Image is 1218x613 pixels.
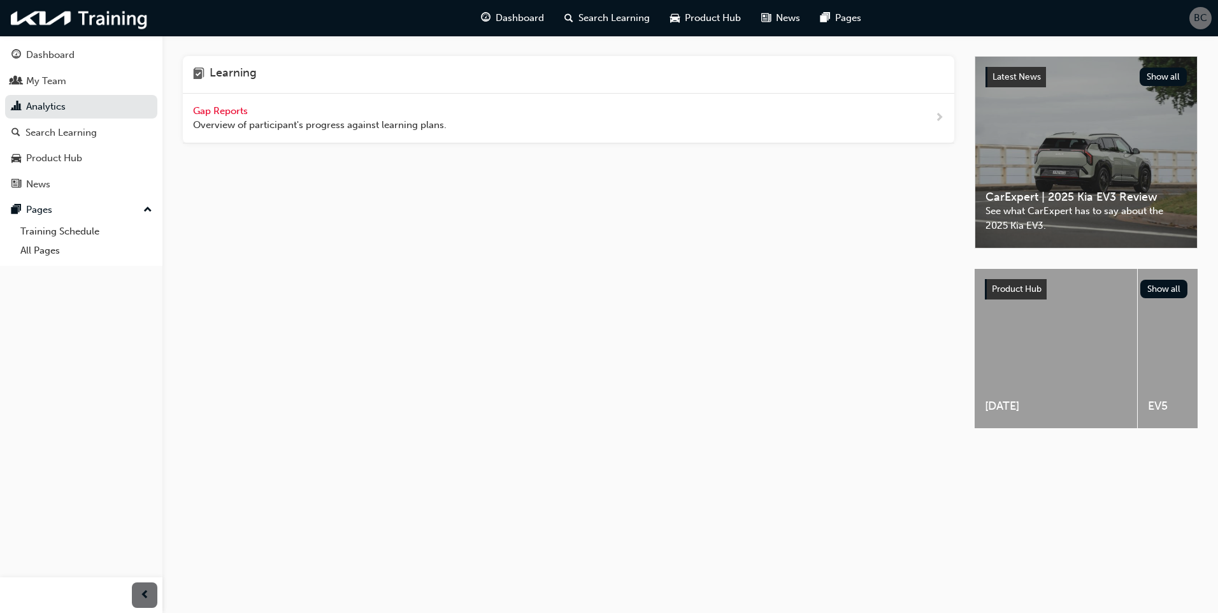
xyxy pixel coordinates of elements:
a: pages-iconPages [810,5,871,31]
span: Latest News [992,71,1041,82]
a: Training Schedule [15,222,157,242]
button: Pages [5,198,157,222]
button: DashboardMy TeamAnalyticsSearch LearningProduct HubNews [5,41,157,198]
span: search-icon [564,10,573,26]
button: Show all [1140,280,1188,298]
span: guage-icon [481,10,491,26]
span: pages-icon [820,10,830,26]
a: Latest NewsShow all [985,67,1187,87]
h4: Learning [210,66,257,83]
div: Pages [26,203,52,217]
a: News [5,173,157,196]
a: Search Learning [5,121,157,145]
a: [DATE] [975,269,1137,428]
span: Pages [835,11,861,25]
button: BC [1189,7,1212,29]
span: CarExpert | 2025 Kia EV3 Review [985,190,1187,205]
span: news-icon [11,179,21,191]
span: car-icon [670,10,680,26]
a: Dashboard [5,43,157,67]
button: Show all [1140,68,1187,86]
div: Product Hub [26,151,82,166]
a: Product HubShow all [985,279,1187,299]
a: search-iconSearch Learning [554,5,660,31]
span: news-icon [761,10,771,26]
span: Product Hub [685,11,741,25]
a: All Pages [15,241,157,261]
span: chart-icon [11,101,21,113]
a: Latest NewsShow allCarExpert | 2025 Kia EV3 ReviewSee what CarExpert has to say about the 2025 Ki... [975,56,1198,249]
span: See what CarExpert has to say about the 2025 Kia EV3. [985,204,1187,233]
div: My Team [26,74,66,89]
a: Gap Reports Overview of participant's progress against learning plans.next-icon [183,94,954,143]
a: guage-iconDashboard [471,5,554,31]
span: prev-icon [140,588,150,603]
a: My Team [5,69,157,93]
span: people-icon [11,76,21,87]
span: car-icon [11,153,21,164]
div: Search Learning [25,126,97,140]
span: next-icon [935,110,944,126]
span: Overview of participant's progress against learning plans. [193,118,447,133]
span: Dashboard [496,11,544,25]
span: Gap Reports [193,105,250,117]
span: guage-icon [11,50,21,61]
span: [DATE] [985,399,1127,414]
a: news-iconNews [751,5,810,31]
span: News [776,11,800,25]
a: car-iconProduct Hub [660,5,751,31]
span: up-icon [143,202,152,219]
div: News [26,177,50,192]
span: Search Learning [578,11,650,25]
span: learning-icon [193,66,204,83]
img: kia-training [6,5,153,31]
a: Analytics [5,95,157,119]
span: pages-icon [11,205,21,216]
span: Product Hub [992,284,1042,294]
span: search-icon [11,127,20,139]
span: BC [1194,11,1207,25]
a: Product Hub [5,147,157,170]
div: Dashboard [26,48,75,62]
